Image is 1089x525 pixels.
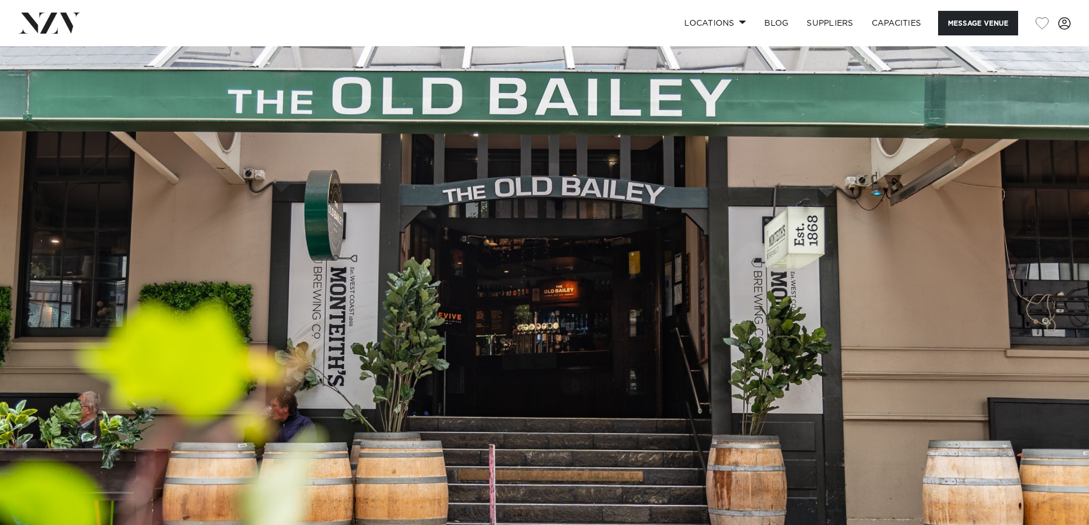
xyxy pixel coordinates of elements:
a: BLOG [755,11,797,35]
img: nzv-logo.png [18,13,81,33]
a: Locations [675,11,755,35]
a: SUPPLIERS [797,11,862,35]
a: Capacities [863,11,931,35]
button: Message Venue [938,11,1018,35]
